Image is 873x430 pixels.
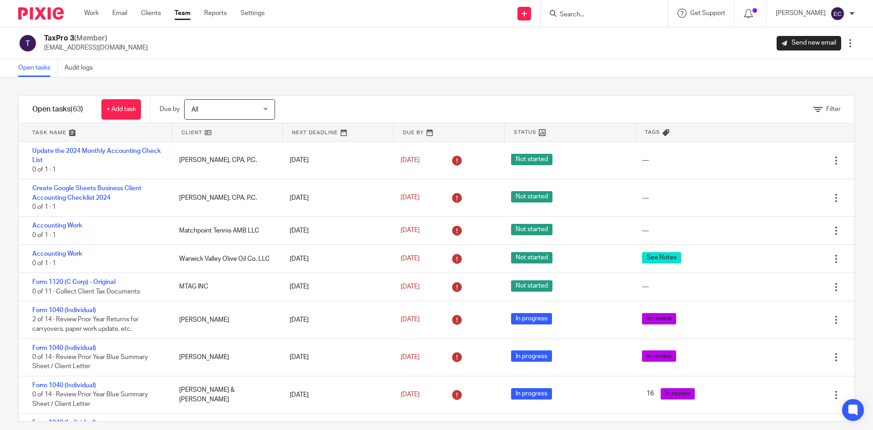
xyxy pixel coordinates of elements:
a: Form 1040 (Individual) [32,382,96,389]
span: Not started [511,252,552,263]
p: [PERSON_NAME] [776,9,826,18]
div: --- [642,226,649,235]
p: Due by [160,105,180,114]
span: 0 of 14 · Review Prior Year Blue Summary Sheet / Client Letter [32,392,148,408]
a: Settings [241,9,265,18]
input: Search [559,11,641,19]
div: [DATE] [281,189,391,207]
span: In progress [511,313,552,324]
div: [PERSON_NAME] & [PERSON_NAME] [170,381,281,409]
span: [DATE] [401,157,420,163]
div: [PERSON_NAME] [170,311,281,329]
div: [PERSON_NAME], CPA, P.C. [170,151,281,169]
a: Update the 2024 Monthly Accounting Check List [32,148,161,163]
img: Pixie [18,7,64,20]
div: --- [642,193,649,202]
span: 0 of 1 · 1 [32,167,56,173]
div: [PERSON_NAME], CPA, P.C. [170,189,281,207]
div: [DATE] [281,222,391,240]
a: Email [112,9,127,18]
span: See Notes [642,252,681,263]
span: Not started [511,191,552,202]
a: Form 1120 (C Corp) - Original [32,279,115,285]
div: Matchpoint Tennis AMB LLC [170,222,281,240]
a: Form 1040 (Individual) [32,307,96,314]
img: svg%3E [830,6,845,21]
span: In review [642,350,676,362]
div: [DATE] [281,278,391,296]
div: [DATE] [281,386,391,404]
div: [DATE] [281,348,391,366]
span: In progress [511,350,552,362]
span: Status [514,128,537,136]
span: [DATE] [401,256,420,262]
span: 16 [642,388,658,400]
a: Open tasks [18,59,58,77]
div: [PERSON_NAME] [170,348,281,366]
span: [DATE] [401,317,420,323]
div: Warwick Valley Olive Oil Co. LLC [170,250,281,268]
h2: TaxPro 3 [44,34,148,43]
a: Work [84,9,99,18]
a: + Add task [101,99,141,120]
span: 0 of 11 · Collect Client Tax Documents [32,288,140,295]
span: Get Support [690,10,725,16]
a: Create Google Sheets Business Client Accounting Checklist 2024 [32,185,141,201]
span: [DATE] [401,195,420,201]
span: Not started [511,280,552,292]
div: MTAG INC [170,278,281,296]
span: 2 of 14 · Review Prior Year Returns for carryovers, paper work update, etc. [32,317,139,333]
div: [DATE] [281,311,391,329]
a: Form 1040 (Individual) [32,345,96,351]
a: Form 1040 (Individual) [32,420,96,426]
div: --- [642,156,649,165]
a: Audit logs [65,59,100,77]
span: All [191,106,198,113]
div: [DATE] [281,151,391,169]
span: [DATE] [401,354,420,360]
span: In review [661,388,695,400]
span: (63) [70,106,83,113]
span: Not started [511,154,552,165]
span: 0 of 1 · 1 [32,204,56,210]
span: [DATE] [401,283,420,290]
span: (Member) [74,35,107,42]
span: [DATE] [401,392,420,398]
span: 0 of 14 · Review Prior Year Blue Summary Sheet / Client Letter [32,354,148,370]
div: --- [642,282,649,291]
a: Accounting Work [32,251,82,257]
span: Not started [511,224,552,235]
a: Team [175,9,191,18]
a: Reports [204,9,227,18]
span: Tags [645,128,660,136]
span: Filter [826,106,841,112]
a: Accounting Work [32,223,82,229]
span: In progress [511,388,552,400]
div: [DATE] [281,250,391,268]
a: Send new email [777,36,841,51]
span: [DATE] [401,228,420,234]
img: svg%3E [18,34,37,53]
span: 0 of 1 · 1 [32,232,56,238]
a: Clients [141,9,161,18]
span: 0 of 1 · 1 [32,260,56,267]
p: [EMAIL_ADDRESS][DOMAIN_NAME] [44,43,148,52]
h1: Open tasks [32,105,83,114]
span: In review [642,313,676,324]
